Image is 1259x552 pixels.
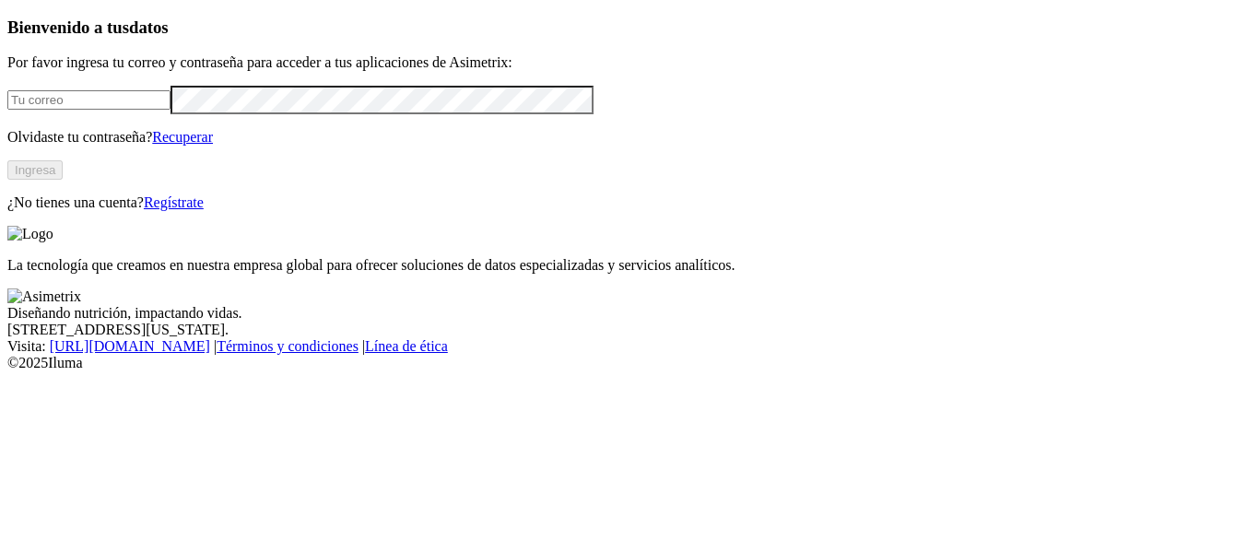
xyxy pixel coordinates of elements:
[7,257,1252,274] p: La tecnología que creamos en nuestra empresa global para ofrecer soluciones de datos especializad...
[7,18,1252,38] h3: Bienvenido a tus
[50,338,210,354] a: [URL][DOMAIN_NAME]
[144,194,204,210] a: Regístrate
[7,305,1252,322] div: Diseñando nutrición, impactando vidas.
[365,338,448,354] a: Línea de ética
[7,129,1252,146] p: Olvidaste tu contraseña?
[7,226,53,242] img: Logo
[7,338,1252,355] div: Visita : | |
[7,194,1252,211] p: ¿No tienes una cuenta?
[217,338,359,354] a: Términos y condiciones
[7,160,63,180] button: Ingresa
[7,355,1252,371] div: © 2025 Iluma
[7,54,1252,71] p: Por favor ingresa tu correo y contraseña para acceder a tus aplicaciones de Asimetrix:
[7,90,171,110] input: Tu correo
[129,18,169,37] span: datos
[7,288,81,305] img: Asimetrix
[7,322,1252,338] div: [STREET_ADDRESS][US_STATE].
[152,129,213,145] a: Recuperar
